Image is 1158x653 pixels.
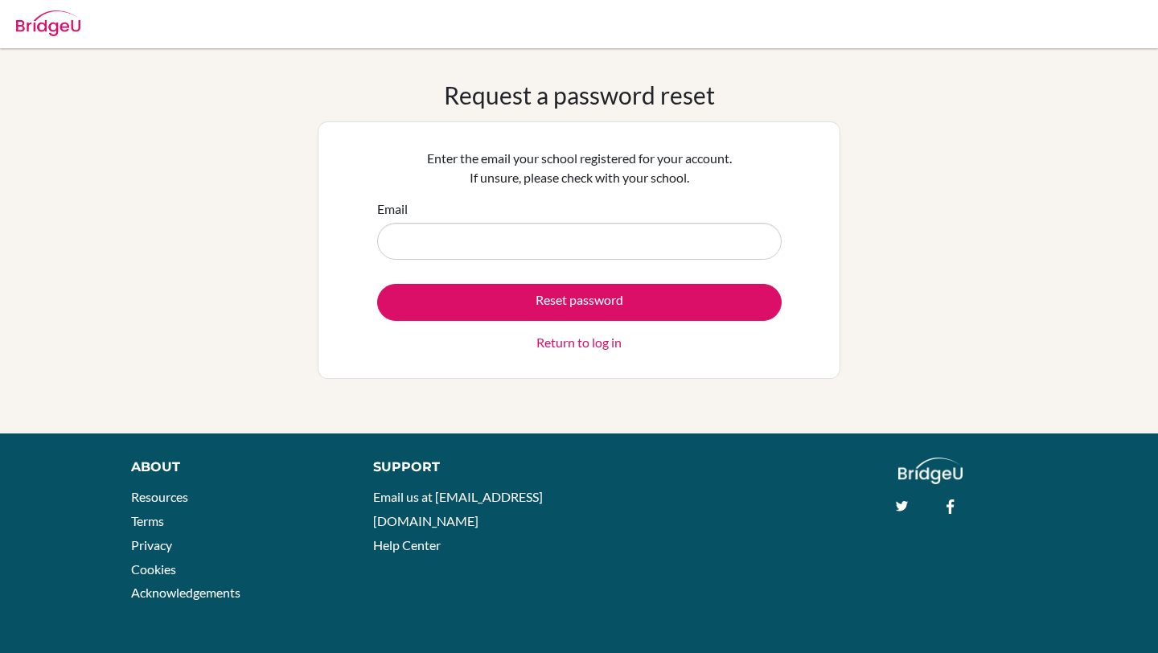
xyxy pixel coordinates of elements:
[444,80,715,109] h1: Request a password reset
[131,585,240,600] a: Acknowledgements
[373,537,441,552] a: Help Center
[536,333,622,352] a: Return to log in
[16,10,80,36] img: Bridge-U
[898,458,963,484] img: logo_white@2x-f4f0deed5e89b7ecb1c2cc34c3e3d731f90f0f143d5ea2071677605dd97b5244.png
[377,149,782,187] p: Enter the email your school registered for your account. If unsure, please check with your school.
[131,513,164,528] a: Terms
[131,537,172,552] a: Privacy
[373,489,543,528] a: Email us at [EMAIL_ADDRESS][DOMAIN_NAME]
[131,458,337,477] div: About
[373,458,563,477] div: Support
[377,284,782,321] button: Reset password
[131,561,176,577] a: Cookies
[377,199,408,219] label: Email
[131,489,188,504] a: Resources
